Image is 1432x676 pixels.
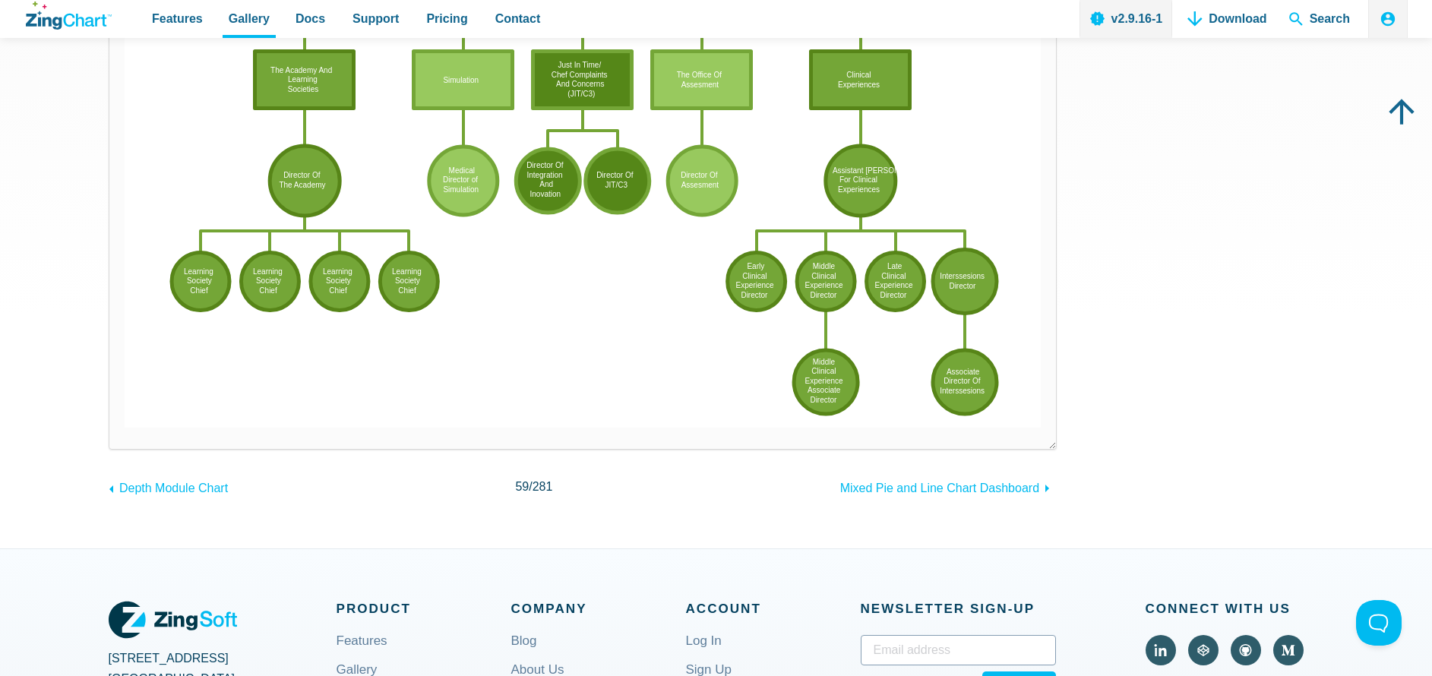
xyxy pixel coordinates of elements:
[881,272,906,280] tspan: Clinical
[940,272,985,280] tspan: Interssesions
[846,71,871,79] tspan: Clinical
[352,8,399,29] span: Support
[874,281,912,289] tspan: Experience
[1231,635,1261,665] a: Visit ZingChart on GitHub (external).
[515,480,529,493] span: 59
[511,635,537,671] a: Blog
[229,8,270,29] span: Gallery
[533,480,553,493] span: 281
[832,166,928,175] tspan: Assistant [PERSON_NAME]
[1146,598,1324,620] span: Connect With Us
[511,598,686,620] span: Company
[861,635,1056,665] input: Email address
[296,8,325,29] span: Docs
[840,474,1057,498] a: Mixed Pie and Line Chart Dashboard
[26,2,112,30] a: ZingChart Logo. Click to return to the homepage
[337,635,387,671] a: Features
[152,8,203,29] span: Features
[840,482,1039,494] span: Mixed Pie and Line Chart Dashboard
[946,368,979,376] tspan: Associate
[940,387,985,395] tspan: Interssesions
[944,377,981,385] tspan: Director Of
[1146,635,1176,665] a: Visit ZingChart on LinkedIn (external).
[686,635,722,671] a: Log In
[686,598,861,620] span: Account
[119,482,228,494] span: Depth Module Chart
[1273,635,1304,665] a: Visit ZingChart on Medium (external).
[887,262,902,270] tspan: Late
[880,291,907,299] tspan: Director
[109,598,237,642] a: ZingSoft Logo. Click to visit the ZingSoft site (external).
[839,175,877,184] tspan: For Clinical
[337,598,511,620] span: Product
[861,598,1056,620] span: Newsletter Sign‑up
[495,8,541,29] span: Contact
[426,8,467,29] span: Pricing
[838,185,880,194] tspan: Experiences
[1188,635,1219,665] a: Visit ZingChart on CodePen (external).
[949,282,976,290] tspan: Director
[838,81,880,89] tspan: Experiences
[1356,600,1402,646] iframe: Toggle Customer Support
[109,474,229,498] a: Depth Module Chart
[515,476,552,497] span: /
